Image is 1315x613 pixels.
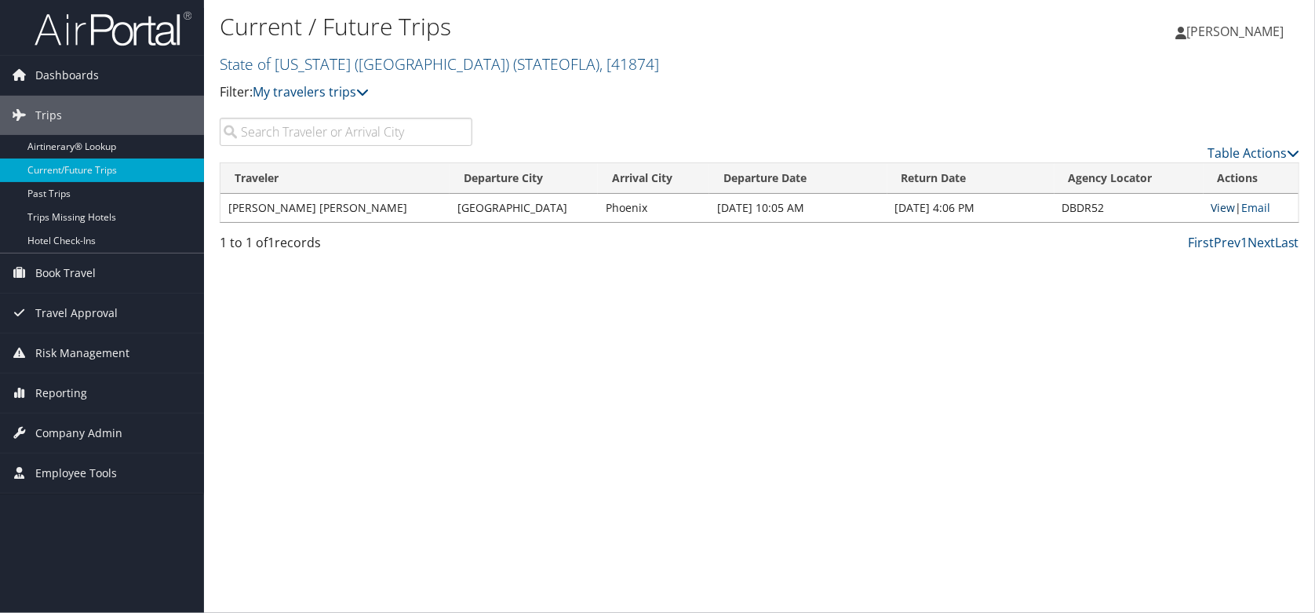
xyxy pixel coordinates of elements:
[268,234,275,251] span: 1
[1211,200,1236,215] a: View
[709,194,887,222] td: [DATE] 10:05 AM
[1208,144,1299,162] a: Table Actions
[1275,234,1299,251] a: Last
[599,53,659,75] span: , [ 41874 ]
[35,10,191,47] img: airportal-logo.png
[220,82,939,103] p: Filter:
[35,96,62,135] span: Trips
[598,194,710,222] td: Phoenix
[253,83,369,100] a: My travelers trips
[220,233,472,260] div: 1 to 1 of records
[887,163,1055,194] th: Return Date: activate to sort column ascending
[1204,194,1299,222] td: |
[513,53,599,75] span: ( STATEOFLA )
[35,414,122,453] span: Company Admin
[709,163,887,194] th: Departure Date: activate to sort column descending
[35,454,117,493] span: Employee Tools
[598,163,710,194] th: Arrival City: activate to sort column ascending
[1175,8,1299,55] a: [PERSON_NAME]
[1214,234,1240,251] a: Prev
[35,56,99,95] span: Dashboards
[220,194,450,222] td: [PERSON_NAME] [PERSON_NAME]
[450,163,598,194] th: Departure City: activate to sort column ascending
[220,53,659,75] a: State of [US_STATE] ([GEOGRAPHIC_DATA])
[1055,194,1204,222] td: DBDR52
[1248,234,1275,251] a: Next
[35,254,96,293] span: Book Travel
[220,118,472,146] input: Search Traveler or Arrival City
[1204,163,1299,194] th: Actions
[1240,234,1248,251] a: 1
[887,194,1055,222] td: [DATE] 4:06 PM
[35,294,118,333] span: Travel Approval
[220,163,450,194] th: Traveler: activate to sort column ascending
[450,194,598,222] td: [GEOGRAPHIC_DATA]
[1186,23,1284,40] span: [PERSON_NAME]
[220,10,939,43] h1: Current / Future Trips
[1188,234,1214,251] a: First
[35,334,129,373] span: Risk Management
[35,374,87,413] span: Reporting
[1055,163,1204,194] th: Agency Locator: activate to sort column ascending
[1242,200,1271,215] a: Email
